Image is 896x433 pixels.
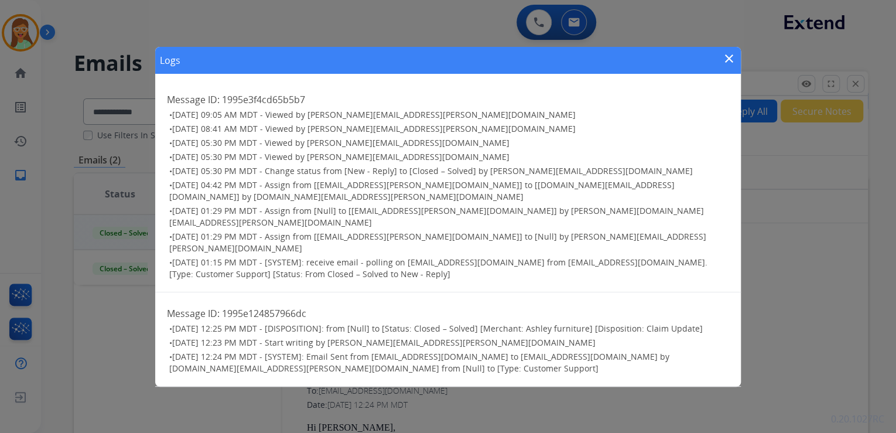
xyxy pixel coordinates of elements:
span: [DATE] 09:05 AM MDT - Viewed by [PERSON_NAME][EMAIL_ADDRESS][PERSON_NAME][DOMAIN_NAME] [172,109,576,120]
span: Message ID: [167,307,220,320]
span: 1995e124857966dc [222,307,306,320]
h3: • [169,179,729,203]
span: [DATE] 08:41 AM MDT - Viewed by [PERSON_NAME][EMAIL_ADDRESS][PERSON_NAME][DOMAIN_NAME] [172,123,576,134]
span: [DATE] 05:30 PM MDT - Viewed by [PERSON_NAME][EMAIL_ADDRESS][DOMAIN_NAME] [172,137,509,148]
h3: • [169,323,729,335]
h3: • [169,351,729,374]
h3: • [169,231,729,254]
h3: • [169,205,729,229]
span: [DATE] 12:23 PM MDT - Start writing by [PERSON_NAME][EMAIL_ADDRESS][PERSON_NAME][DOMAIN_NAME] [172,337,596,348]
h1: Logs [160,53,180,67]
span: [DATE] 01:29 PM MDT - Assign from [[EMAIL_ADDRESS][PERSON_NAME][DOMAIN_NAME]] to [Null] by [PERSO... [169,231,706,254]
h3: • [169,165,729,177]
h3: • [169,257,729,280]
span: [DATE] 12:24 PM MDT - [SYSTEM]: Email Sent from [EMAIL_ADDRESS][DOMAIN_NAME] to [EMAIL_ADDRESS][D... [169,351,669,374]
span: [DATE] 12:25 PM MDT - [DISPOSITION]: from [Null] to [Status: Closed – Solved] [Merchant: Ashley f... [172,323,703,334]
mat-icon: close [722,52,736,66]
span: 1995e3f4cd65b5b7 [222,93,305,106]
span: [DATE] 05:30 PM MDT - Change status from [New - Reply] to [Closed – Solved] by [PERSON_NAME][EMAI... [172,165,693,176]
h3: • [169,337,729,349]
p: 0.20.1027RC [831,412,884,426]
span: [DATE] 04:42 PM MDT - Assign from [[EMAIL_ADDRESS][PERSON_NAME][DOMAIN_NAME]] to [[DOMAIN_NAME][E... [169,179,675,202]
span: [DATE] 01:15 PM MDT - [SYSTEM]: receive email - polling on [EMAIL_ADDRESS][DOMAIN_NAME] from [EMA... [169,257,707,279]
span: [DATE] 05:30 PM MDT - Viewed by [PERSON_NAME][EMAIL_ADDRESS][DOMAIN_NAME] [172,151,509,162]
h3: • [169,151,729,163]
span: Message ID: [167,93,220,106]
span: [DATE] 01:29 PM MDT - Assign from [Null] to [[EMAIL_ADDRESS][PERSON_NAME][DOMAIN_NAME]] by [PERSO... [169,205,704,228]
h3: • [169,109,729,121]
h3: • [169,123,729,135]
h3: • [169,137,729,149]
